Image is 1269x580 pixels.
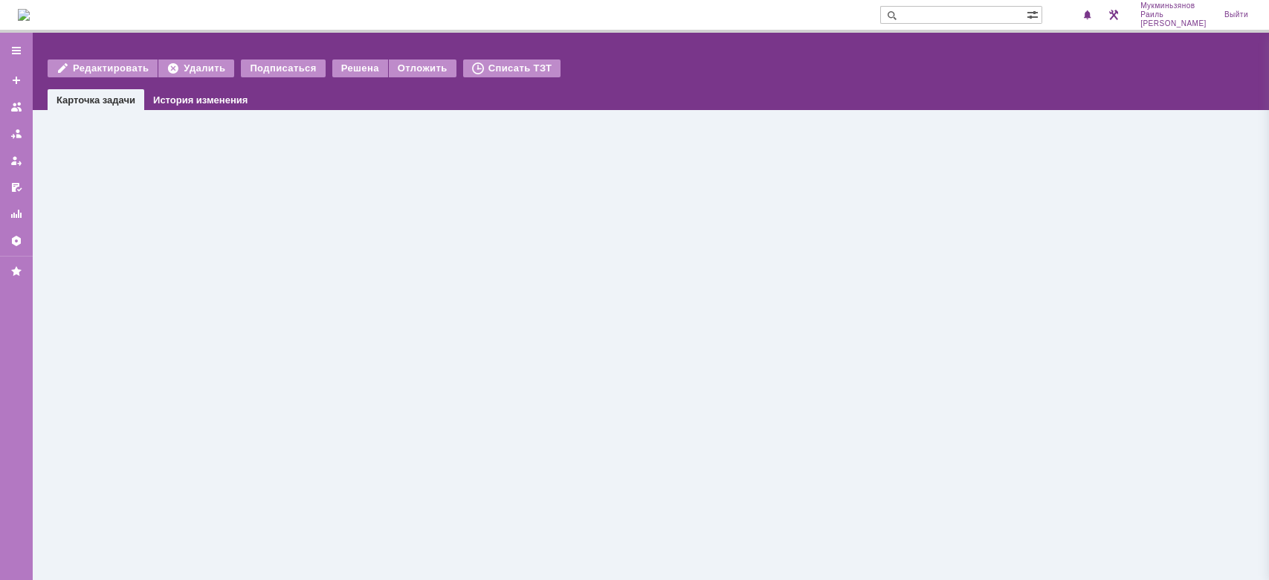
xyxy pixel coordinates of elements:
span: Мукминьзянов [1140,1,1207,10]
a: Настройки [4,229,28,253]
a: Отчеты [4,202,28,226]
a: Перейти в интерфейс администратора [1105,6,1123,24]
a: Мои согласования [4,175,28,199]
span: Раиль [1140,10,1207,19]
img: logo [18,9,30,21]
span: Расширенный поиск [1027,7,1042,21]
a: Заявки на командах [4,95,28,119]
a: Карточка задачи [56,94,135,106]
a: Мои заявки [4,149,28,173]
a: История изменения [153,94,248,106]
span: [PERSON_NAME] [1140,19,1207,28]
a: Перейти на домашнюю страницу [18,9,30,21]
a: Заявки в моей ответственности [4,122,28,146]
a: Создать заявку [4,68,28,92]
